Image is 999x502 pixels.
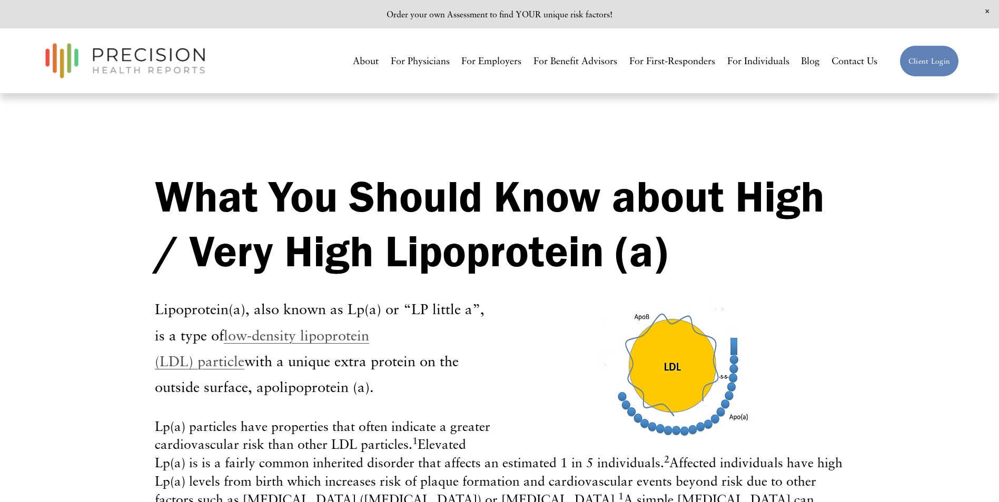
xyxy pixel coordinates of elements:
[391,52,450,71] a: For Physicians
[353,52,379,71] a: About
[832,52,877,71] a: Contact Us
[629,52,715,71] a: For First-Responders
[155,326,369,369] a: low-density lipoprotein (LDL) particle
[727,52,789,71] a: For Individuals
[155,169,836,277] strong: What You Should Know about High / Very High Lipoprotein (a)
[412,435,418,446] sup: 1
[40,38,211,83] img: Precision Health Reports
[664,453,669,465] sup: 2
[155,296,844,399] p: Lipoprotein(a), also known as Lp(a) or “LP little a”, is a type of with a unique extra protein on...
[618,490,624,501] sup: 1
[899,45,959,77] a: Client Login
[461,52,521,71] a: For Employers
[533,52,617,71] a: For Benefit Advisors
[801,52,819,71] a: Blog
